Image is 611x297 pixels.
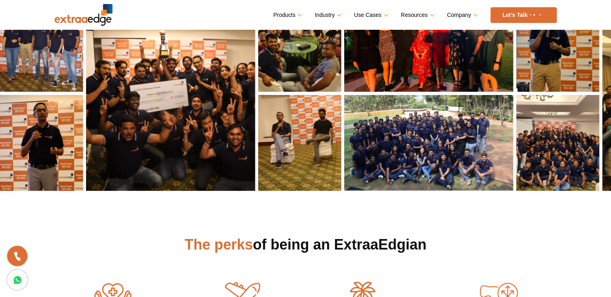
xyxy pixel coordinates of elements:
h2: of being an ExtraaEdgian [55,235,557,254]
a: Let’s Talk [490,7,557,23]
a: Products [273,9,300,21]
a: Company [447,9,476,21]
a: Resources [401,9,433,21]
a: Industry [315,9,340,21]
a: Use Cases [354,9,386,21]
span: The perks [184,236,253,253]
